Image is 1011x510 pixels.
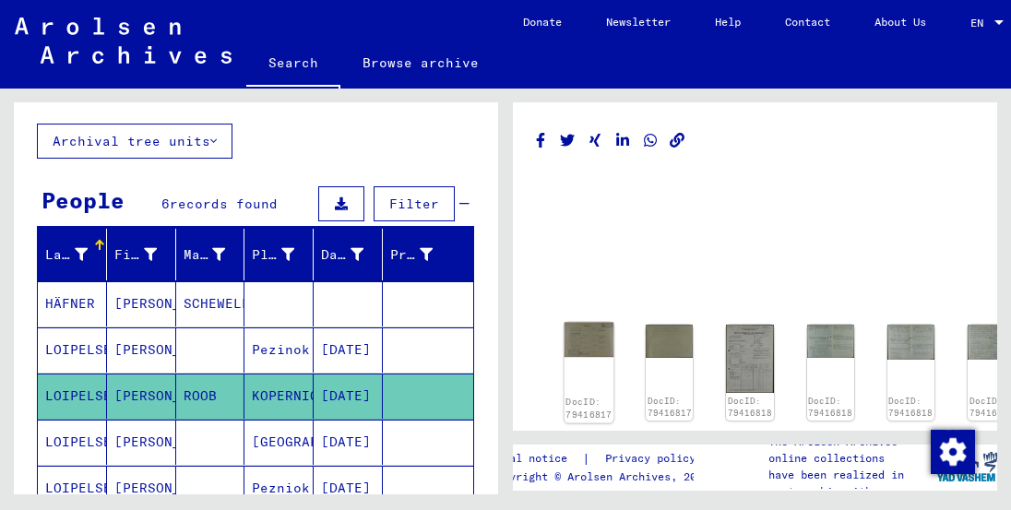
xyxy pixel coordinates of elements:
mat-cell: LOIPELSBERGER [38,327,107,373]
button: Share on WhatsApp [641,129,660,152]
img: 002.jpg [646,325,693,358]
span: EN [970,17,991,30]
mat-cell: [PERSON_NAME] [107,374,176,419]
div: Last Name [45,245,88,265]
a: DocID: 79416818 [728,396,772,419]
mat-header-cell: Maiden Name [176,229,245,280]
mat-cell: HÄFNER [38,281,107,326]
button: Share on Facebook [531,129,551,152]
div: Place of Birth [252,245,294,265]
mat-cell: [DATE] [314,374,383,419]
mat-cell: SCHEWELLA [176,281,245,326]
mat-cell: Pezinok [244,327,314,373]
img: 001.jpg [565,323,614,357]
p: Copyright © Arolsen Archives, 2021 [490,468,718,485]
mat-cell: [PERSON_NAME] [107,327,176,373]
a: Privacy policy [590,449,718,468]
mat-cell: [PERSON_NAME] [107,420,176,465]
mat-cell: [GEOGRAPHIC_DATA] [244,420,314,465]
div: Maiden Name [184,240,249,269]
span: records found [170,196,278,212]
p: The Arolsen Archives online collections [768,433,936,467]
div: Date of Birth [321,245,363,265]
p: have been realized in partnership with [768,467,936,500]
img: Arolsen_neg.svg [15,18,232,64]
div: Date of Birth [321,240,387,269]
div: Maiden Name [184,245,226,265]
img: Change consent [931,430,975,474]
img: 001.jpg [726,325,773,393]
button: Share on LinkedIn [613,129,633,152]
mat-cell: ROOB [176,374,245,419]
button: Copy link [668,129,687,152]
mat-cell: [DATE] [314,420,383,465]
mat-cell: [PERSON_NAME] [107,281,176,326]
img: 002.jpg [807,325,854,358]
div: Last Name [45,240,111,269]
a: DocID: 79416817 [648,396,692,419]
mat-header-cell: First Name [107,229,176,280]
mat-cell: [DATE] [314,327,383,373]
a: Search [246,41,340,89]
a: DocID: 79416818 [808,396,852,419]
button: Filter [374,186,455,221]
mat-cell: KOPERNICA [244,374,314,419]
mat-header-cell: Place of Birth [244,229,314,280]
a: Browse archive [340,41,501,85]
a: Legal notice [490,449,582,468]
a: DocID: 79416818 [888,396,933,419]
div: First Name [114,240,180,269]
button: Share on Xing [586,129,605,152]
mat-header-cell: Last Name [38,229,107,280]
div: People [42,184,125,217]
span: Filter [389,196,439,212]
div: First Name [114,245,157,265]
a: DocID: 79416817 [565,397,612,421]
img: 003.jpg [887,325,934,359]
div: Prisoner # [390,245,433,265]
button: Archival tree units [37,124,232,159]
mat-header-cell: Date of Birth [314,229,383,280]
span: 6 [161,196,170,212]
mat-cell: LOIPELSBERGER [38,374,107,419]
mat-cell: LOIPELSBERGER [38,420,107,465]
div: | [490,449,718,468]
div: Place of Birth [252,240,317,269]
mat-header-cell: Prisoner # [383,229,473,280]
div: Prisoner # [390,240,456,269]
button: Share on Twitter [558,129,577,152]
